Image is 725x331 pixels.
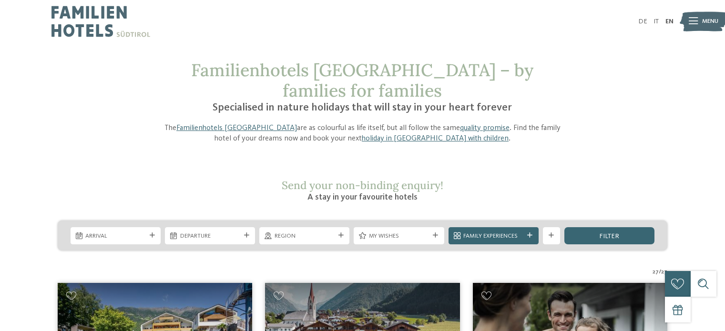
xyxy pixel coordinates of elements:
span: Arrival [85,232,145,241]
span: Region [275,232,335,241]
a: Familienhotels [GEOGRAPHIC_DATA] [176,124,297,132]
a: EN [665,18,674,25]
a: quality promise [460,124,510,132]
span: Send your non-binding enquiry! [282,178,443,192]
span: filter [599,233,619,240]
a: IT [654,18,659,25]
span: 27 [653,268,659,276]
span: A stay in your favourite hotels [307,193,418,201]
a: DE [638,18,647,25]
span: My wishes [369,232,429,241]
a: holiday in [GEOGRAPHIC_DATA] with children [362,135,509,142]
span: Menu [702,17,718,26]
span: Departure [180,232,240,241]
span: Familienhotels [GEOGRAPHIC_DATA] – by families for families [191,59,533,101]
span: / [659,268,661,276]
span: 27 [661,268,667,276]
p: The are as colourful as life itself, but all follow the same . Find the family hotel of your drea... [159,123,567,144]
span: Family Experiences [463,232,523,241]
span: Specialised in nature holidays that will stay in your heart forever [213,102,512,113]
